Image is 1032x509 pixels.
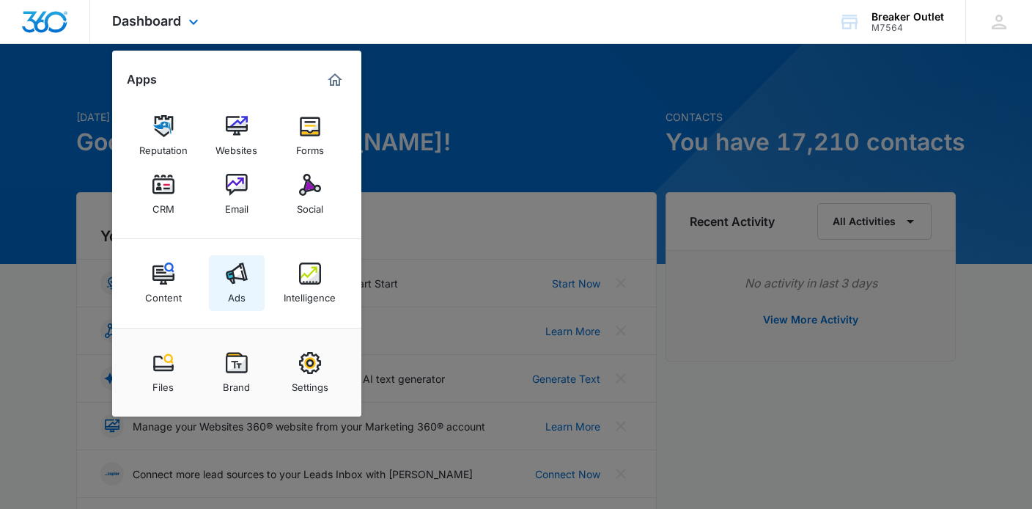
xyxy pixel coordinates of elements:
[282,345,338,400] a: Settings
[228,285,246,304] div: Ads
[282,255,338,311] a: Intelligence
[215,137,257,156] div: Websites
[209,108,265,164] a: Websites
[282,108,338,164] a: Forms
[136,345,191,400] a: Files
[297,196,323,215] div: Social
[136,108,191,164] a: Reputation
[152,374,174,393] div: Files
[136,166,191,222] a: CRM
[223,374,250,393] div: Brand
[209,345,265,400] a: Brand
[136,255,191,311] a: Content
[209,255,265,311] a: Ads
[284,285,336,304] div: Intelligence
[282,166,338,222] a: Social
[871,23,944,33] div: account id
[209,166,265,222] a: Email
[225,196,248,215] div: Email
[145,285,182,304] div: Content
[112,13,181,29] span: Dashboard
[152,196,174,215] div: CRM
[871,11,944,23] div: account name
[296,137,324,156] div: Forms
[323,68,347,92] a: Marketing 360® Dashboard
[292,374,328,393] div: Settings
[139,137,188,156] div: Reputation
[127,73,157,87] h2: Apps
